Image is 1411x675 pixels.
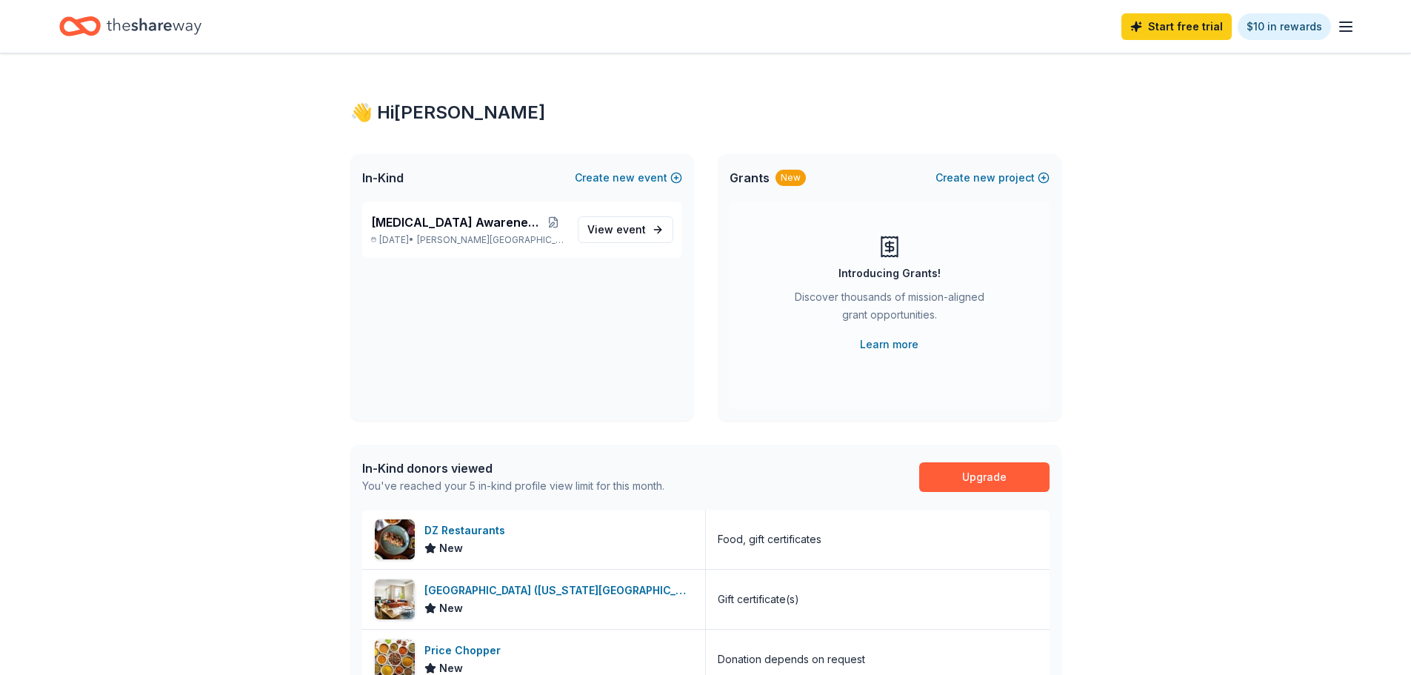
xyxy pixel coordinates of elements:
a: Learn more [860,336,918,353]
div: New [775,170,806,186]
span: event [616,223,646,236]
button: Createnewproject [935,169,1050,187]
span: New [439,599,463,617]
img: Image for DZ Restaurants [375,519,415,559]
div: Introducing Grants! [838,265,941,282]
span: Grants [730,169,770,187]
span: [MEDICAL_DATA] Awareness Raffle [371,213,541,231]
div: Donation depends on request [718,651,865,668]
div: Food, gift certificates [718,531,821,548]
span: New [439,539,463,557]
a: Start free trial [1121,13,1232,40]
span: new [613,169,635,187]
span: [PERSON_NAME][GEOGRAPHIC_DATA], [GEOGRAPHIC_DATA] [417,234,565,246]
div: Price Chopper [424,642,507,659]
a: View event [578,216,673,243]
div: Discover thousands of mission-aligned grant opportunities. [789,288,990,330]
a: Home [59,9,201,44]
div: Gift certificate(s) [718,591,799,608]
div: 👋 Hi [PERSON_NAME] [350,101,1061,124]
span: In-Kind [362,169,404,187]
div: You've reached your 5 in-kind profile view limit for this month. [362,477,664,495]
span: new [973,169,995,187]
button: Createnewevent [575,169,682,187]
div: In-Kind donors viewed [362,459,664,477]
a: Upgrade [919,462,1050,492]
img: Image for Four Seasons Hotel (New York Downtown) [375,579,415,619]
span: View [587,221,646,239]
a: $10 in rewards [1238,13,1331,40]
p: [DATE] • [371,234,566,246]
div: DZ Restaurants [424,522,511,539]
div: [GEOGRAPHIC_DATA] ([US_STATE][GEOGRAPHIC_DATA]) [424,582,693,599]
